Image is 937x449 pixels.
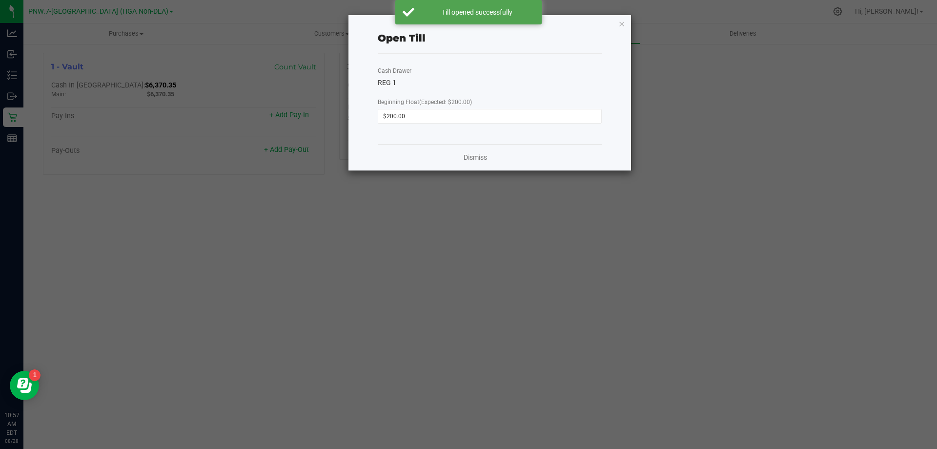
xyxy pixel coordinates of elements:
[378,78,602,88] div: REG 1
[29,369,41,381] iframe: Resource center unread badge
[419,99,472,106] span: (Expected: $200.00)
[10,371,39,400] iframe: Resource center
[378,99,472,106] span: Beginning Float
[378,31,426,45] div: Open Till
[420,7,534,17] div: Till opened successfully
[464,152,487,163] a: Dismiss
[378,66,411,75] label: Cash Drawer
